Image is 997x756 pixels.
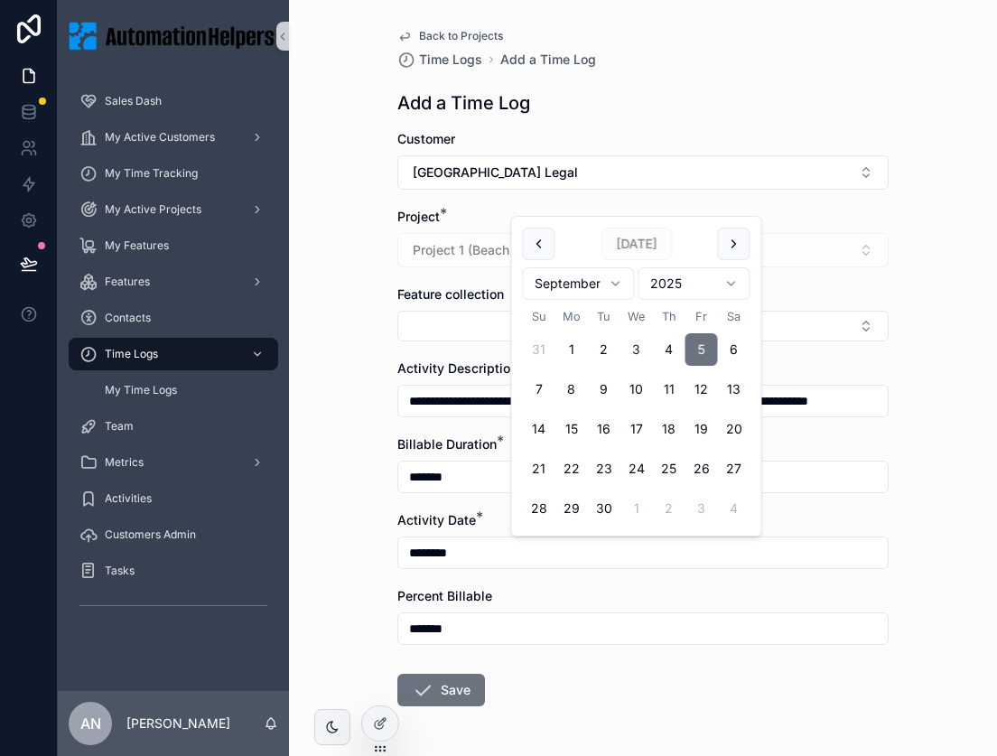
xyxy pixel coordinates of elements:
span: Billable Duration [397,436,497,452]
span: Time Logs [105,347,158,361]
a: Activities [69,482,278,515]
a: Customers Admin [69,518,278,551]
th: Monday [555,307,588,326]
span: Time Logs [419,51,482,69]
span: Features [105,275,150,289]
button: Wednesday, September 3rd, 2025 [620,333,653,366]
button: Select Button [397,155,889,190]
span: Tasks [105,564,135,578]
button: Sunday, September 7th, 2025 [523,373,555,406]
span: Feature collection [397,286,504,302]
button: Monday, September 8th, 2025 [555,373,588,406]
span: Sales Dash [105,94,162,108]
span: Contacts [105,311,151,325]
a: Features [69,266,278,298]
button: Saturday, October 4th, 2025 [718,492,750,525]
button: Wednesday, September 17th, 2025 [620,413,653,445]
th: Sunday [523,307,555,326]
button: Thursday, September 4th, 2025 [653,333,685,366]
th: Saturday [718,307,750,326]
a: My Active Customers [69,121,278,154]
p: [PERSON_NAME] [126,714,230,733]
span: My Active Projects [105,202,201,217]
span: Team [105,419,134,434]
button: Saturday, September 20th, 2025 [718,413,750,445]
span: Customer [397,131,455,146]
button: Monday, September 1st, 2025 [555,333,588,366]
a: My Time Logs [90,374,278,406]
button: Saturday, September 27th, 2025 [718,453,750,485]
button: Wednesday, September 10th, 2025 [620,373,653,406]
span: My Active Customers [105,130,215,145]
span: Activities [105,491,152,506]
button: Thursday, September 11th, 2025 [653,373,685,406]
a: Contacts [69,302,278,334]
th: Wednesday [620,307,653,326]
a: Time Logs [397,51,482,69]
span: AN [80,713,101,734]
th: Thursday [653,307,685,326]
a: Team [69,410,278,443]
button: Sunday, September 28th, 2025 [523,492,555,525]
button: Monday, September 15th, 2025 [555,413,588,445]
a: Back to Projects [397,29,503,43]
button: Saturday, September 13th, 2025 [718,373,750,406]
button: Friday, October 3rd, 2025 [685,492,718,525]
th: Friday [685,307,718,326]
button: Saturday, September 6th, 2025 [718,333,750,366]
button: Save [397,674,485,706]
table: September 2025 [523,307,750,525]
button: Tuesday, September 9th, 2025 [588,373,620,406]
button: Tuesday, September 2nd, 2025 [588,333,620,366]
th: Tuesday [588,307,620,326]
h1: Add a Time Log [397,90,530,116]
button: Thursday, September 18th, 2025 [653,413,685,445]
span: Customers Admin [105,527,196,542]
a: Tasks [69,555,278,587]
a: Sales Dash [69,85,278,117]
a: Metrics [69,446,278,479]
a: My Active Projects [69,193,278,226]
button: Tuesday, September 23rd, 2025 [588,453,620,485]
button: Thursday, October 2nd, 2025 [653,492,685,525]
span: Project [397,209,440,224]
button: Friday, September 12th, 2025 [685,373,718,406]
span: [GEOGRAPHIC_DATA] Legal [413,163,578,182]
span: Back to Projects [419,29,503,43]
a: Time Logs [69,338,278,370]
button: Thursday, September 25th, 2025 [653,453,685,485]
button: Sunday, September 21st, 2025 [523,453,555,485]
button: Monday, September 29th, 2025 [555,492,588,525]
div: scrollable content [58,72,289,643]
a: My Features [69,229,278,262]
span: My Time Tracking [105,166,198,181]
button: Wednesday, October 1st, 2025 [620,492,653,525]
button: Tuesday, September 16th, 2025 [588,413,620,445]
button: Tuesday, September 30th, 2025 [588,492,620,525]
button: Friday, September 26th, 2025 [685,453,718,485]
span: Activity Description [397,360,517,376]
a: My Time Tracking [69,157,278,190]
button: Friday, September 19th, 2025 [685,413,718,445]
button: Monday, September 22nd, 2025 [555,453,588,485]
button: Sunday, August 31st, 2025 [523,333,555,366]
span: Metrics [105,455,144,470]
span: My Features [105,238,169,253]
span: My Time Logs [105,383,177,397]
img: App logo [69,22,278,51]
button: Today, Friday, September 5th, 2025, selected [685,333,718,366]
button: Select Button [397,311,889,341]
button: Sunday, September 14th, 2025 [523,413,555,445]
button: Wednesday, September 24th, 2025 [620,453,653,485]
a: Add a Time Log [500,51,596,69]
span: Activity Date [397,512,476,527]
span: Percent Billable [397,588,492,603]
